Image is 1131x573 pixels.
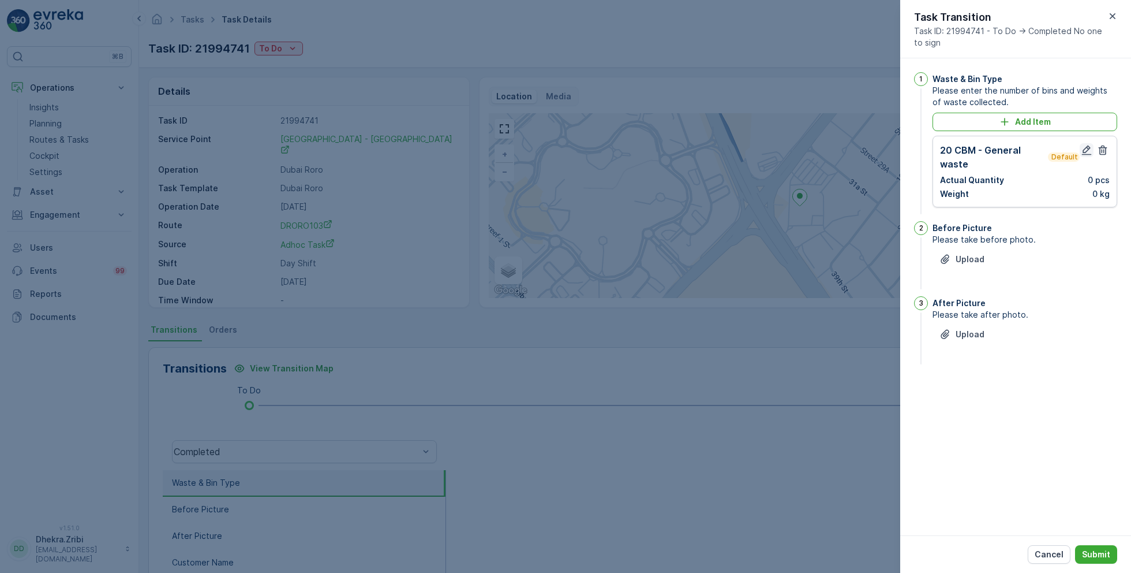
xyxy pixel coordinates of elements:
span: Please take after photo. [932,309,1117,321]
p: 0 pcs [1088,174,1110,186]
p: Actual Quantity [940,174,1004,186]
p: Task Transition [914,9,1106,25]
p: Default [1050,152,1077,162]
button: Upload File [932,250,991,269]
p: Add Item [1015,116,1051,128]
button: Upload File [932,325,991,344]
p: 0 kg [1092,188,1110,200]
p: Before Picture [932,222,992,234]
div: 1 [914,72,928,86]
button: Cancel [1028,545,1070,564]
p: Upload [956,329,984,340]
span: Please enter the number of bins and weights of waste collected. [932,85,1117,108]
p: 20 CBM - General waste [940,143,1046,171]
p: After Picture [932,297,986,309]
p: Submit [1082,549,1110,560]
div: 2 [914,221,928,235]
button: Submit [1075,545,1117,564]
p: Weight [940,188,969,200]
button: Add Item [932,113,1117,131]
p: Upload [956,254,984,265]
span: Please take before photo. [932,234,1117,245]
p: Cancel [1035,549,1063,560]
div: 3 [914,296,928,310]
p: Waste & Bin Type [932,73,1002,85]
span: Task ID: 21994741 - To Do -> Completed No one to sign [914,25,1106,49]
